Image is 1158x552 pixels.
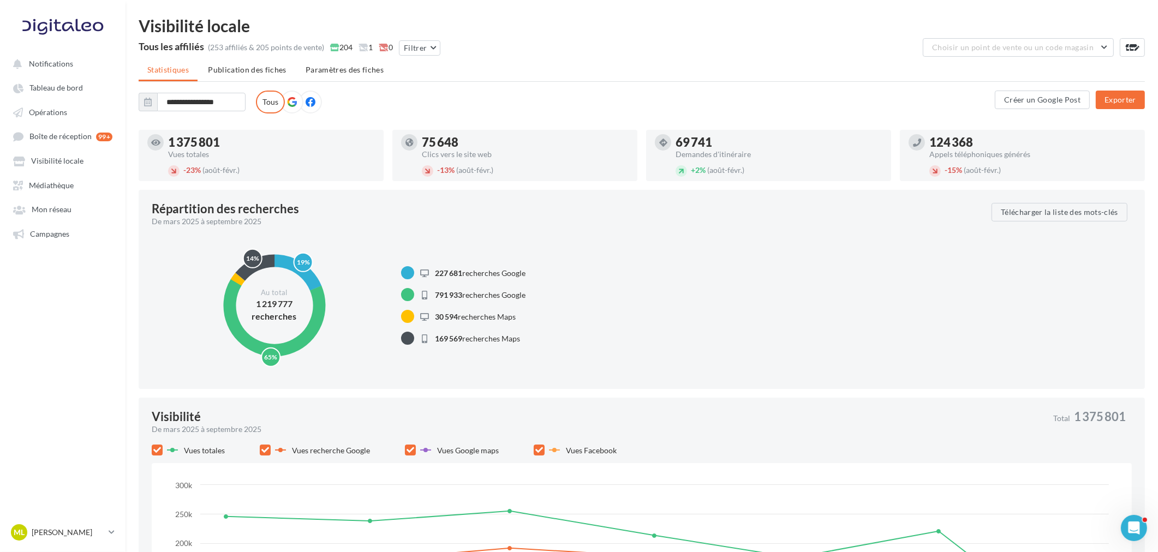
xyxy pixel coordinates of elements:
div: Répartition des recherches [152,203,299,215]
span: Publication des fiches [208,65,286,74]
span: 15% [945,165,962,175]
div: 1 375 801 [168,136,375,148]
span: 0 [379,42,393,53]
span: 1 [359,42,373,53]
span: Vues Facebook [566,446,617,455]
div: Clics vers le site web [422,151,629,158]
div: 75 648 [422,136,629,148]
span: ML [14,527,25,538]
span: (août-févr.) [202,165,240,175]
span: - [183,165,186,175]
span: Boîte de réception [29,132,92,141]
span: 227 681 [435,268,462,278]
a: Visibilité locale [7,151,119,170]
span: 2% [691,165,706,175]
a: Tableau de bord [7,77,119,97]
span: Tableau de bord [29,83,83,93]
div: De mars 2025 à septembre 2025 [152,424,1044,435]
p: [PERSON_NAME] [32,527,104,538]
span: 1 375 801 [1074,411,1126,423]
span: Opérations [29,107,67,117]
span: 791 933 [435,290,462,299]
button: Notifications [7,53,115,73]
div: De mars 2025 à septembre 2025 [152,216,983,227]
iframe: Intercom live chat [1121,515,1147,541]
button: Créer un Google Post [995,91,1090,109]
span: (août-févr.) [964,165,1001,175]
div: Demandes d'itinéraire [676,151,882,158]
text: 300k [175,481,193,490]
span: (août-févr.) [707,165,744,175]
span: Vues Google maps [437,446,499,455]
span: recherches Google [435,268,526,278]
div: 69 741 [676,136,882,148]
div: Tous les affiliés [139,41,204,51]
span: (août-févr.) [456,165,493,175]
span: 30 594 [435,312,458,321]
a: Médiathèque [7,175,119,195]
span: recherches Maps [435,334,520,343]
button: Filtrer [399,40,440,56]
span: 204 [330,42,353,53]
div: 99+ [96,133,112,141]
span: Mon réseau [32,205,71,214]
label: Tous [256,91,285,113]
span: Campagnes [30,229,69,238]
a: ML [PERSON_NAME] [9,522,117,543]
a: Campagnes [7,224,119,243]
span: Visibilité locale [31,157,83,166]
span: Total [1053,415,1070,422]
div: Visibilité locale [139,17,1145,34]
button: Exporter [1096,91,1145,109]
div: Appels téléphoniques générés [929,151,1136,158]
div: Vues totales [168,151,375,158]
span: Médiathèque [29,181,74,190]
a: Opérations [7,102,119,122]
span: - [945,165,947,175]
span: Paramètres des fiches [306,65,384,74]
div: 124 368 [929,136,1136,148]
text: 250k [175,509,193,519]
button: Choisir un point de vente ou un code magasin [923,38,1114,57]
span: recherches Maps [435,312,516,321]
span: 169 569 [435,334,462,343]
span: recherches Google [435,290,526,299]
div: (253 affiliés & 205 points de vente) [208,42,324,53]
span: Choisir un point de vente ou un code magasin [932,43,1094,52]
a: Boîte de réception 99+ [7,126,119,146]
span: 23% [183,165,201,175]
span: + [691,165,695,175]
div: Visibilité [152,411,201,423]
button: Télécharger la liste des mots-clés [992,203,1127,221]
span: 13% [437,165,455,175]
span: Vues totales [184,446,225,455]
span: Vues recherche Google [292,446,370,455]
a: Mon réseau [7,199,119,219]
span: Notifications [29,59,73,68]
text: 200k [175,538,193,548]
span: - [437,165,440,175]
